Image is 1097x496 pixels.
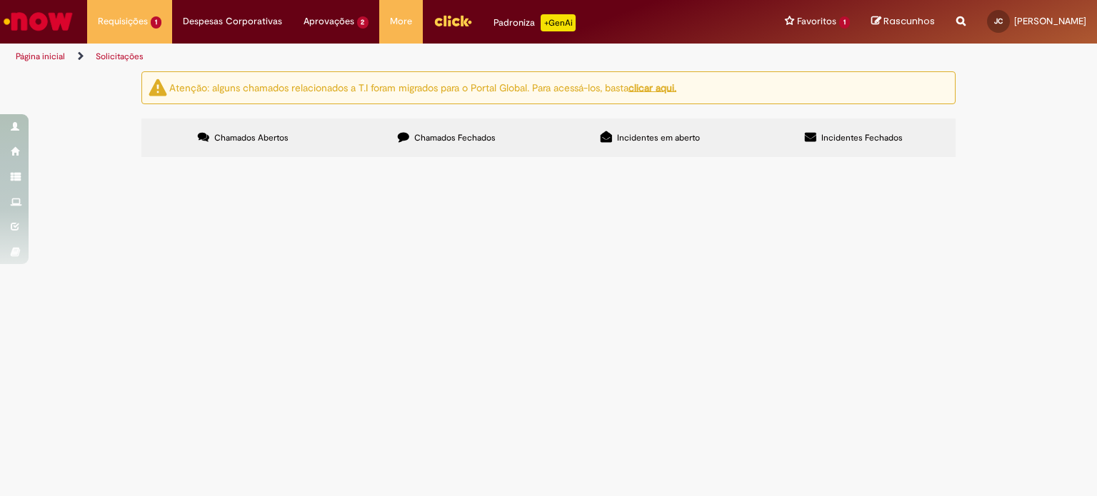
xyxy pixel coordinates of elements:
[151,16,161,29] span: 1
[883,14,935,28] span: Rascunhos
[390,14,412,29] span: More
[304,14,354,29] span: Aprovações
[628,81,676,93] a: clicar aqui.
[96,51,144,62] a: Solicitações
[434,10,472,31] img: click_logo_yellow_360x200.png
[617,132,700,143] span: Incidentes em aberto
[414,132,496,143] span: Chamados Fechados
[169,81,676,93] ng-bind-html: Atenção: alguns chamados relacionados a T.I foram migrados para o Portal Global. Para acessá-los,...
[871,15,935,29] a: Rascunhos
[541,14,576,31] p: +GenAi
[1,7,75,36] img: ServiceNow
[357,16,369,29] span: 2
[183,14,282,29] span: Despesas Corporativas
[1014,15,1086,27] span: [PERSON_NAME]
[839,16,850,29] span: 1
[494,14,576,31] div: Padroniza
[797,14,836,29] span: Favoritos
[98,14,148,29] span: Requisições
[994,16,1003,26] span: JC
[821,132,903,143] span: Incidentes Fechados
[16,51,65,62] a: Página inicial
[11,44,721,70] ul: Trilhas de página
[214,132,289,143] span: Chamados Abertos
